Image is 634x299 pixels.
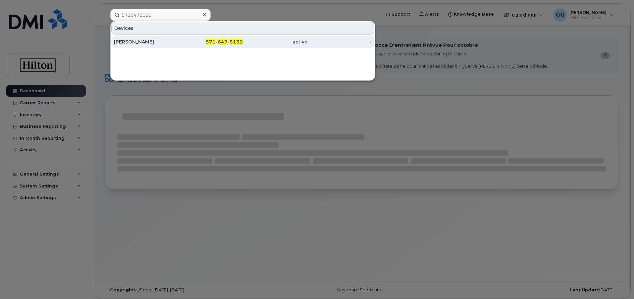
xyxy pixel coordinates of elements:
span: 571 [206,39,216,45]
div: - - [179,38,243,45]
span: 647 [218,39,228,45]
a: [PERSON_NAME]571-647-5130active- [111,36,374,48]
div: [PERSON_NAME] [114,38,179,45]
span: 5130 [230,39,243,45]
iframe: Messenger Launcher [605,270,629,294]
div: - [307,38,372,45]
div: Devices [111,22,374,35]
div: active [243,38,307,45]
